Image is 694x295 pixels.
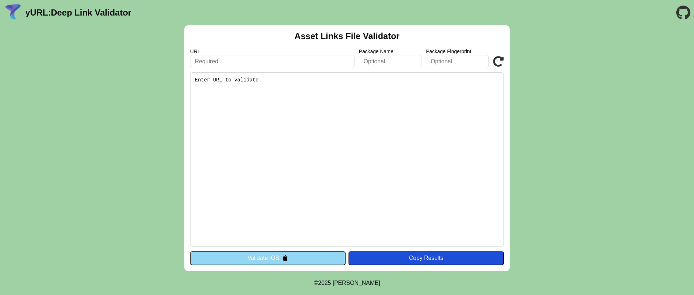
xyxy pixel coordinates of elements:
pre: Enter URL to validate. [190,72,504,247]
div: Copy Results [352,255,500,261]
img: yURL Logo [4,3,22,22]
label: Package Name [359,49,422,54]
button: Validate iOS [190,251,346,265]
input: Required [190,55,355,68]
img: appleIcon.svg [282,255,288,261]
h2: Asset Links File Validator [295,31,400,41]
label: Package Fingerprint [426,49,489,54]
a: yURL:Deep Link Validator [25,8,131,18]
button: Copy Results [348,251,504,265]
a: Michael Ibragimchayev's Personal Site [333,280,380,286]
span: 2025 [318,280,331,286]
input: Optional [359,55,422,68]
input: Optional [426,55,489,68]
label: URL [190,49,355,54]
footer: © [314,271,380,295]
